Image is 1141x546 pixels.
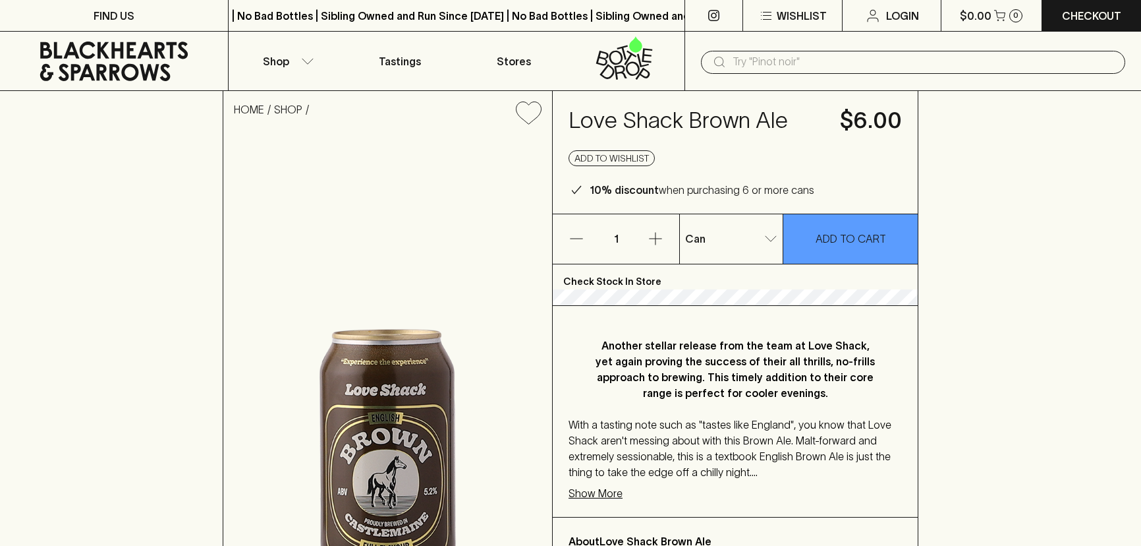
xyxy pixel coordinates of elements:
h4: $6.00 [840,107,902,135]
a: SHOP [274,104,302,115]
p: Another stellar release from the team at Love Shack, yet again proving the success of their all t... [595,338,876,401]
p: Wishlist [777,8,827,24]
div: Can [680,226,783,252]
p: 0 [1013,12,1018,19]
p: $0.00 [960,8,991,24]
p: Can [685,231,706,247]
p: FIND US [94,8,134,24]
p: when purchasing 6 or more cans [590,182,814,198]
p: Check Stock In Store [553,264,918,289]
p: ADD TO CART [816,231,886,247]
button: Add to wishlist [569,150,655,166]
h4: Love Shack Brown Ale [569,107,824,135]
a: Stores [457,32,570,90]
p: Tastings [379,53,421,69]
button: Shop [229,32,343,90]
p: Shop [263,53,289,69]
p: Checkout [1062,8,1121,24]
b: 10% discount [590,184,659,196]
button: Add to wishlist [511,96,547,130]
button: ADD TO CART [783,214,918,264]
p: Login [886,8,919,24]
p: Show More [569,485,623,501]
p: 1 [600,214,632,264]
input: Try "Pinot noir" [733,51,1115,73]
p: With a tasting note such as "tastes like England", you know that Love Shack aren't messing about ... [569,417,902,480]
a: Tastings [343,32,457,90]
p: Stores [497,53,531,69]
a: HOME [234,104,264,115]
